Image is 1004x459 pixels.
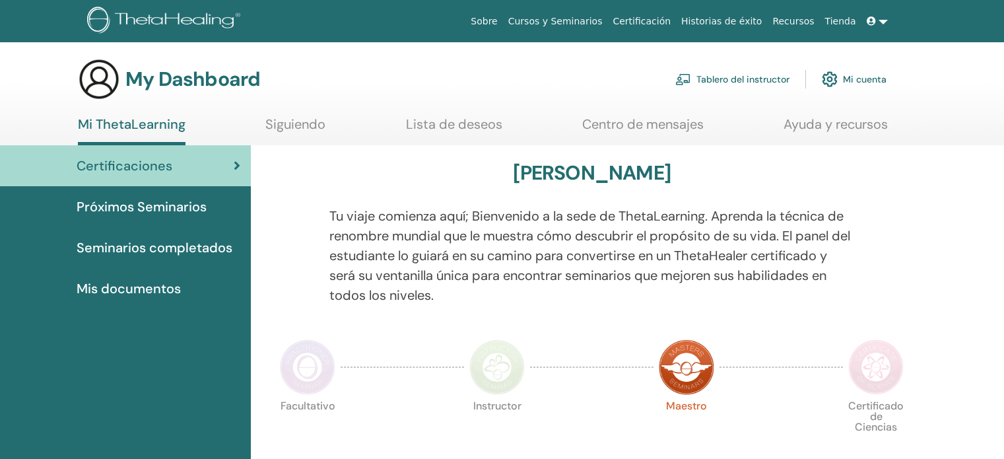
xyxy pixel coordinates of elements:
[513,161,671,185] h3: [PERSON_NAME]
[675,65,789,94] a: Tablero del instructor
[469,339,525,395] img: Instructor
[465,9,502,34] a: Sobre
[87,7,245,36] img: logo.png
[582,116,704,142] a: Centro de mensajes
[767,9,819,34] a: Recursos
[676,9,767,34] a: Historias de éxito
[265,116,325,142] a: Siguiendo
[329,206,855,305] p: Tu viaje comienza aquí; Bienvenido a la sede de ThetaLearning. Aprenda la técnica de renombre mun...
[77,156,172,176] span: Certificaciones
[78,58,120,100] img: generic-user-icon.jpg
[848,401,904,456] p: Certificado de Ciencias
[607,9,676,34] a: Certificación
[77,238,232,258] span: Seminarios completados
[125,67,260,91] h3: My Dashboard
[280,339,335,395] img: Practitioner
[469,401,525,456] p: Instructor
[406,116,502,142] a: Lista de deseos
[503,9,608,34] a: Cursos y Seminarios
[822,65,887,94] a: Mi cuenta
[659,401,714,456] p: Maestro
[77,197,207,217] span: Próximos Seminarios
[77,279,181,299] span: Mis documentos
[280,401,335,456] p: Facultativo
[822,68,838,90] img: cog.svg
[675,73,691,85] img: chalkboard-teacher.svg
[784,116,888,142] a: Ayuda y recursos
[848,339,904,395] img: Certificate of Science
[659,339,714,395] img: Master
[820,9,861,34] a: Tienda
[78,116,185,145] a: Mi ThetaLearning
